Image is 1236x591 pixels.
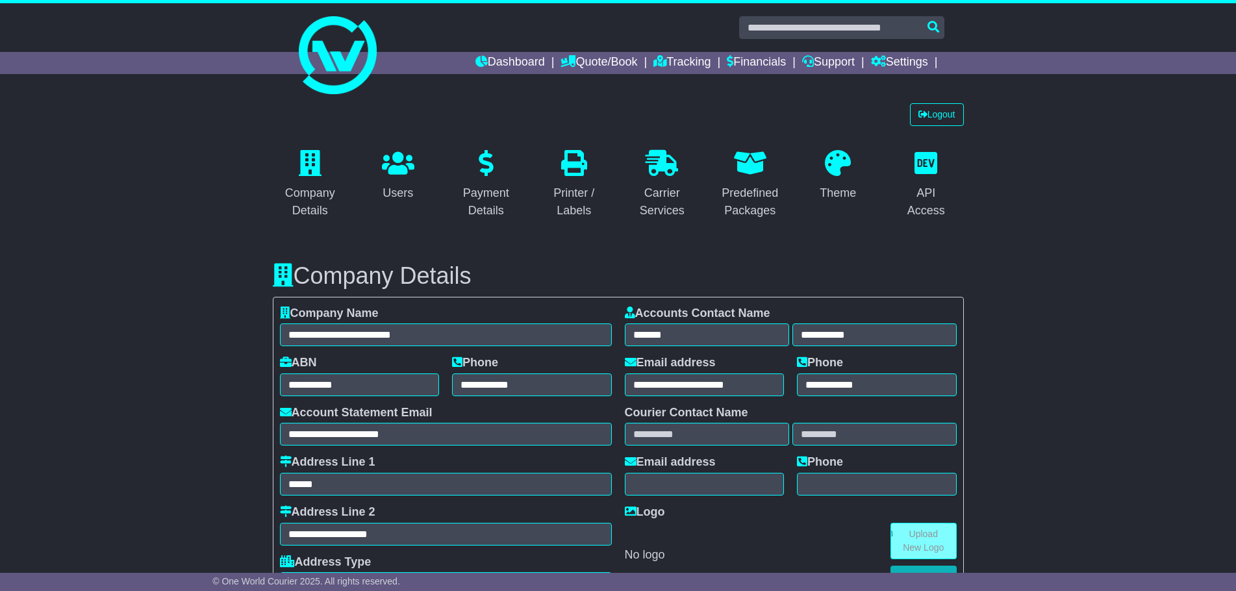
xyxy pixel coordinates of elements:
[625,356,716,370] label: Email address
[910,103,964,126] a: Logout
[625,455,716,470] label: Email address
[280,356,317,370] label: ABN
[625,406,748,420] label: Courier Contact Name
[802,52,855,74] a: Support
[811,145,864,207] a: Theme
[871,52,928,74] a: Settings
[625,505,665,520] label: Logo
[273,263,964,289] h3: Company Details
[625,145,700,224] a: Carrier Services
[625,548,665,561] span: No logo
[280,307,379,321] label: Company Name
[457,184,516,220] div: Payment Details
[727,52,786,74] a: Financials
[545,184,603,220] div: Printer / Labels
[449,145,524,224] a: Payment Details
[890,523,957,559] a: Upload New Logo
[280,505,375,520] label: Address Line 2
[889,145,964,224] a: API Access
[280,455,375,470] label: Address Line 1
[212,576,400,586] span: © One World Courier 2025. All rights reserved.
[633,184,692,220] div: Carrier Services
[280,406,433,420] label: Account Statement Email
[713,145,788,224] a: Predefined Packages
[797,455,843,470] label: Phone
[653,52,711,74] a: Tracking
[897,184,955,220] div: API Access
[280,555,372,570] label: Address Type
[820,184,856,202] div: Theme
[273,145,348,224] a: Company Details
[382,184,414,202] div: Users
[561,52,637,74] a: Quote/Book
[721,184,779,220] div: Predefined Packages
[475,52,545,74] a: Dashboard
[797,356,843,370] label: Phone
[281,184,340,220] div: Company Details
[536,145,612,224] a: Printer / Labels
[452,356,498,370] label: Phone
[373,145,423,207] a: Users
[625,307,770,321] label: Accounts Contact Name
